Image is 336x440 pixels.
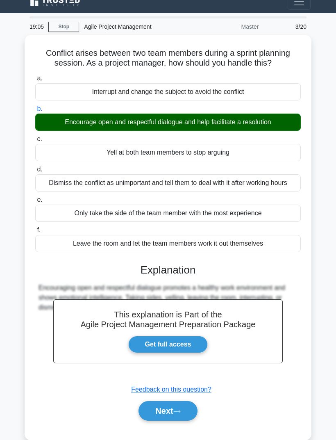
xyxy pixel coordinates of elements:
div: Only take the side of the team member with the most experience [35,205,301,222]
div: Yell at both team members to stop arguing [35,144,301,161]
h5: Conflict arises between two team members during a sprint planning session. As a project manager, ... [34,48,302,68]
a: Feedback on this question? [131,386,211,393]
span: b. [37,105,42,112]
span: f. [37,226,41,233]
div: Encouraging open and respectful dialogue promotes a healthy work environment and shows emotional ... [39,283,297,312]
a: Stop [48,22,79,32]
h3: Explanation [40,264,296,276]
a: Get full access [128,336,208,353]
div: Agile Project Management [79,18,192,35]
div: Leave the room and let the team members work it out themselves [35,235,301,252]
div: 3/20 [263,18,311,35]
div: Encourage open and respectful dialogue and help facilitate a resolution [35,114,301,131]
span: a. [37,75,42,82]
span: c. [37,135,42,142]
button: Next [138,401,197,421]
div: Interrupt and change the subject to avoid the conflict [35,83,301,100]
div: Master [192,18,263,35]
div: 19:05 [25,18,48,35]
span: e. [37,196,42,203]
div: Dismiss the conflict as unimportant and tell them to deal with it after working hours [35,174,301,192]
span: d. [37,166,42,173]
